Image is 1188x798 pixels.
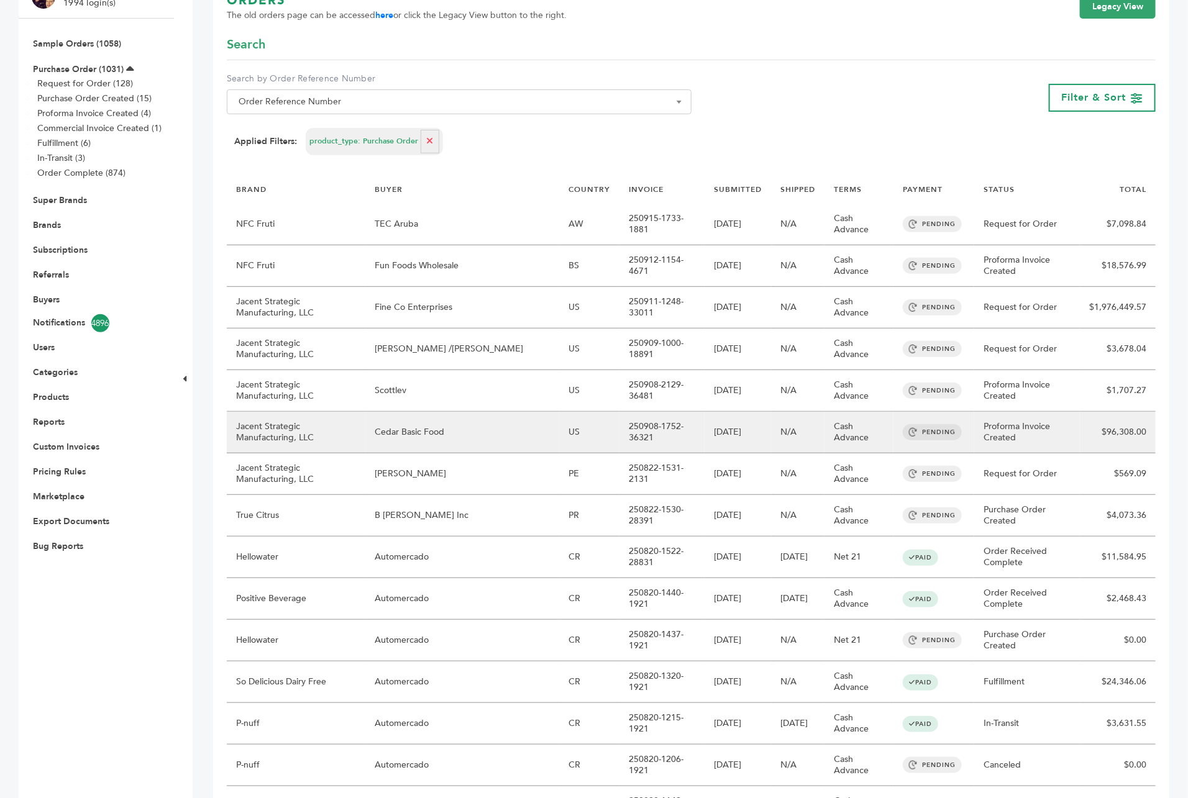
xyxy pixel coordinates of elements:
[375,9,393,21] a: here
[705,453,771,495] td: [DATE]
[365,661,559,703] td: Automercado
[705,329,771,370] td: [DATE]
[705,204,771,245] td: [DATE]
[1080,578,1156,620] td: $2,468.43
[825,495,893,537] td: Cash Advance
[559,453,619,495] td: PE
[1080,287,1156,329] td: $1,976,449.57
[569,184,610,194] a: COUNTRY
[37,167,126,179] a: Order Complete (874)
[33,314,160,332] a: Notifications4896
[825,287,893,329] td: Cash Advance
[365,370,559,412] td: Scottlev
[559,703,619,745] td: CR
[37,78,133,89] a: Request for Order (128)
[33,515,109,527] a: Export Documents
[903,507,962,524] span: PENDING
[227,370,365,412] td: Jacent Strategic Manufacturing, LLC
[619,370,705,412] td: 250908-2129-36481
[33,491,85,502] a: Marketplace
[619,329,705,370] td: 250909-1000-18891
[903,341,962,357] span: PENDING
[903,716,938,732] span: PAID
[705,620,771,661] td: [DATE]
[974,204,1080,245] td: Request for Order
[705,245,771,287] td: [DATE]
[705,495,771,537] td: [DATE]
[227,287,365,329] td: Jacent Strategic Manufacturing, LLC
[825,204,893,245] td: Cash Advance
[771,370,825,412] td: N/A
[375,184,403,194] a: BUYER
[227,661,365,703] td: So Delicious Dairy Free
[227,89,692,114] span: Order Reference Number
[903,299,962,315] span: PENDING
[771,453,825,495] td: N/A
[236,184,267,194] a: BRAND
[559,745,619,786] td: CR
[559,204,619,245] td: AW
[227,329,365,370] td: Jacent Strategic Manufacturing, LLC
[227,9,567,22] span: The old orders page can be accessed or click the Legacy View button to the right.
[974,703,1080,745] td: In-Transit
[771,287,825,329] td: N/A
[825,745,893,786] td: Cash Advance
[619,620,705,661] td: 250820-1437-1921
[619,661,705,703] td: 250820-1320-1921
[37,93,152,104] a: Purchase Order Created (15)
[974,370,1080,412] td: Proforma Invoice Created
[974,495,1080,537] td: Purchase Order Created
[559,537,619,578] td: CR
[771,537,825,578] td: [DATE]
[1080,703,1156,745] td: $3,631.55
[1120,184,1146,194] a: TOTAL
[903,424,962,440] span: PENDING
[974,578,1080,620] td: Order Received Complete
[559,329,619,370] td: US
[227,73,692,85] label: Search by Order Reference Number
[1080,620,1156,661] td: $0.00
[1080,745,1156,786] td: $0.00
[903,184,943,194] a: PAYMENT
[365,703,559,745] td: Automercado
[227,578,365,620] td: Positive Beverage
[37,107,151,119] a: Proforma Invoice Created (4)
[705,661,771,703] td: [DATE]
[33,269,69,281] a: Referrals
[1080,412,1156,453] td: $96,308.00
[227,245,365,287] td: NFC Fruti
[705,287,771,329] td: [DATE]
[825,620,893,661] td: Net 21
[91,314,109,332] span: 4896
[619,495,705,537] td: 250822-1530-28391
[771,245,825,287] td: N/A
[705,370,771,412] td: [DATE]
[33,391,69,403] a: Products
[771,703,825,745] td: [DATE]
[33,63,124,75] a: Purchase Order (1031)
[365,495,559,537] td: B [PERSON_NAME] Inc
[559,661,619,703] td: CR
[1080,661,1156,703] td: $24,346.06
[619,412,705,453] td: 250908-1752-36321
[1080,329,1156,370] td: $3,678.04
[559,245,619,287] td: BS
[619,287,705,329] td: 250911-1248-33011
[780,184,815,194] a: SHIPPED
[771,495,825,537] td: N/A
[619,537,705,578] td: 250820-1522-28831
[227,745,365,786] td: P-nuff
[825,329,893,370] td: Cash Advance
[825,412,893,453] td: Cash Advance
[33,294,60,306] a: Buyers
[309,136,418,147] span: product_type: Purchase Order
[974,537,1080,578] td: Order Received Complete
[227,36,265,53] span: Search
[33,416,65,428] a: Reports
[974,412,1080,453] td: Proforma Invoice Created
[227,620,365,661] td: Hellowater
[974,329,1080,370] td: Request for Order
[903,383,962,399] span: PENDING
[33,219,61,231] a: Brands
[903,216,962,232] span: PENDING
